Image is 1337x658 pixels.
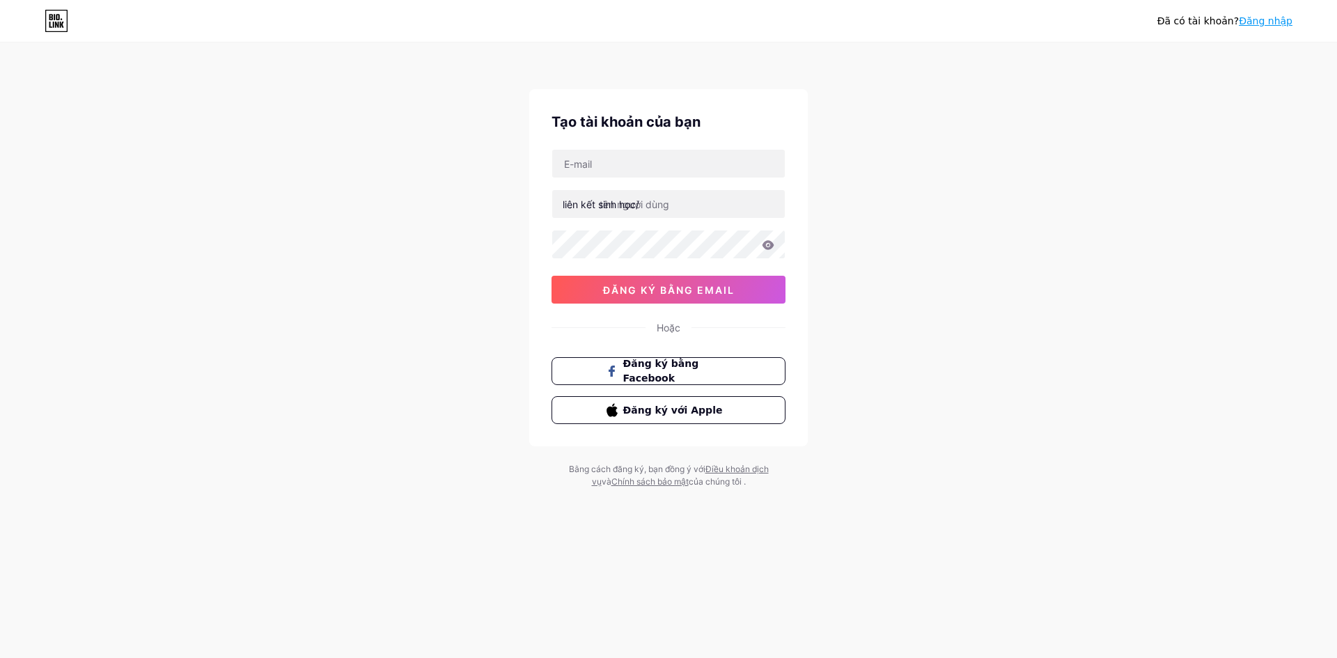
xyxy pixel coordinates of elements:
a: Chính sách bảo mật [611,476,689,487]
a: Điều khoản dịch vụ [592,464,769,487]
input: tên người dùng [552,190,785,218]
button: đăng ký bằng email [552,276,785,304]
font: Đã có tài khoản? [1157,15,1239,26]
button: Đăng ký bằng Facebook [552,357,785,385]
font: Bằng cách đăng ký, bạn đồng ý với [569,464,705,474]
button: Đăng ký với Apple [552,396,785,424]
a: Đăng nhập [1239,15,1292,26]
font: Tạo tài khoản của bạn [552,113,701,130]
font: Đăng ký với Apple [623,405,723,416]
input: E-mail [552,150,785,178]
font: liên kết sinh học/ [563,198,639,210]
font: Đăng ký bằng Facebook [623,358,699,384]
font: Hoặc [657,322,680,334]
font: và [602,476,611,487]
font: của chúng tôi . [689,476,746,487]
font: đăng ký bằng email [603,284,735,296]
